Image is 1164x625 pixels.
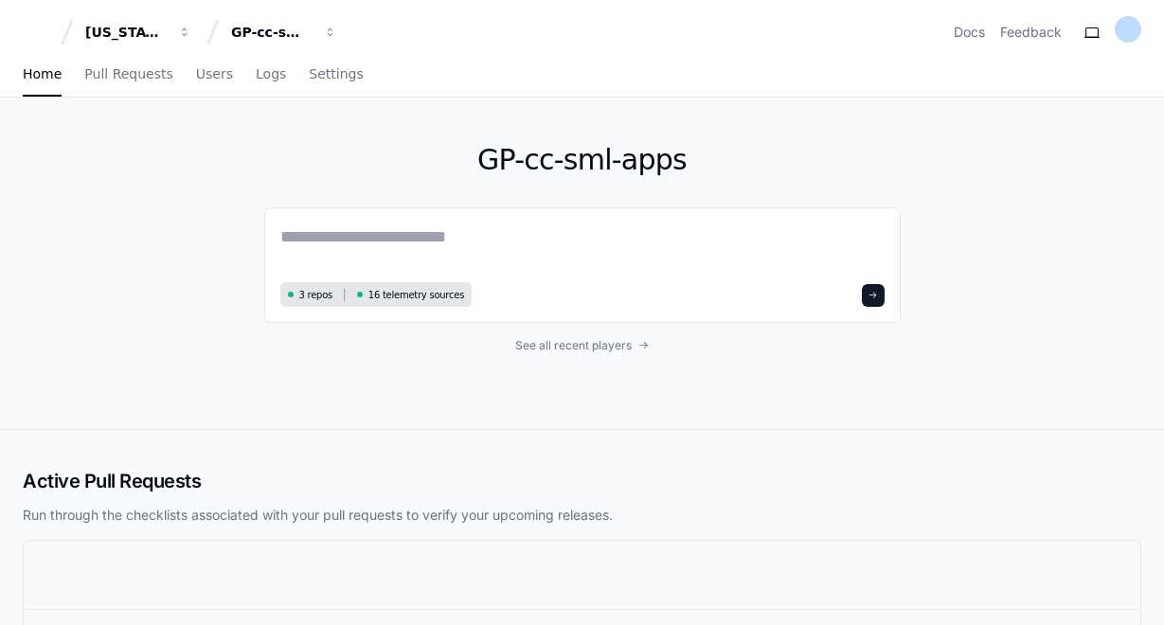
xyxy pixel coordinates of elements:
span: Home [23,68,62,80]
span: Logs [256,68,286,80]
div: GP-cc-sml-apps [231,23,313,42]
a: Pull Requests [84,53,172,97]
button: GP-cc-sml-apps [224,15,345,49]
span: 3 repos [299,288,333,302]
a: Settings [309,53,363,97]
span: See all recent players [515,338,632,353]
h2: Active Pull Requests [23,468,1141,494]
div: [US_STATE] Pacific [85,23,167,42]
a: See all recent players [264,338,901,353]
span: Settings [309,68,363,80]
a: Home [23,53,62,97]
a: Docs [954,23,985,42]
span: 16 telemetry sources [368,288,464,302]
button: Feedback [1000,23,1062,42]
h1: GP-cc-sml-apps [264,143,901,177]
p: Run through the checklists associated with your pull requests to verify your upcoming releases. [23,506,1141,525]
span: Pull Requests [84,68,172,80]
a: Logs [256,53,286,97]
a: Users [196,53,233,97]
span: Users [196,68,233,80]
button: [US_STATE] Pacific [78,15,199,49]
